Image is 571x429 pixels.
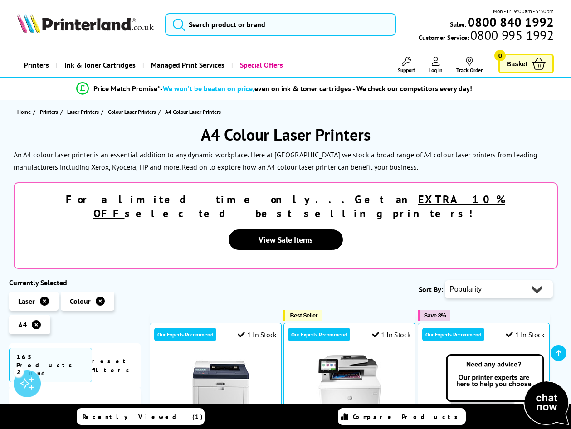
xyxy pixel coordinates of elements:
[398,57,415,73] a: Support
[498,54,554,73] a: Basket 0
[181,355,249,423] img: Xerox Phaser 6510DN
[40,107,60,117] a: Printers
[9,278,141,287] div: Currently Selected
[338,408,466,425] a: Compare Products
[429,57,443,73] a: Log In
[163,84,254,93] span: We won’t be beaten on price,
[64,54,136,77] span: Ink & Toner Cartridges
[493,7,554,15] span: Mon - Fri 9:00am - 5:30pm
[17,54,56,77] a: Printers
[18,297,35,306] span: Laser
[469,31,554,39] span: 0800 995 1992
[424,312,446,319] span: Save 8%
[17,14,154,35] a: Printerland Logo
[165,13,396,36] input: Search product or brand
[56,54,142,77] a: Ink & Toner Cartridges
[142,54,231,77] a: Managed Print Services
[429,67,443,73] span: Log In
[418,310,450,321] button: Save 8%
[5,81,544,97] li: modal_Promise
[17,107,33,117] a: Home
[372,330,411,339] div: 1 In Stock
[238,330,277,339] div: 1 In Stock
[160,84,472,93] div: - even on ink & toner cartridges - We check our competitors every day!
[9,348,92,382] span: 165 Products Found
[18,320,27,329] span: A4
[154,328,216,341] div: Our Experts Recommend
[231,54,290,77] a: Special Offers
[316,355,384,423] img: HP Color LaserJet Pro MFP M479fdw
[66,192,505,220] strong: For a limited time only...Get an selected best selling printers!
[444,353,571,427] img: Open Live Chat window
[398,67,415,73] span: Support
[422,328,484,341] div: Our Experts Recommend
[93,192,506,220] u: EXTRA 10% OFF
[419,31,554,42] span: Customer Service:
[9,124,562,145] h1: A4 Colour Laser Printers
[67,107,101,117] a: Laser Printers
[450,20,466,29] span: Sales:
[108,107,158,117] a: Colour Laser Printers
[14,367,24,377] div: 2
[290,312,317,319] span: Best Seller
[456,57,483,73] a: Track Order
[494,50,506,61] span: 0
[506,330,545,339] div: 1 In Stock
[466,18,554,26] a: 0800 840 1992
[16,403,134,412] span: Brand
[14,150,537,171] p: An A4 colour laser printer is an essential addition to any dynamic workplace. Here at [GEOGRAPHIC...
[165,108,221,115] span: A4 Colour Laser Printers
[288,328,350,341] div: Our Experts Recommend
[67,107,99,117] span: Laser Printers
[468,14,554,30] b: 0800 840 1992
[283,310,322,321] button: Best Seller
[70,297,91,306] span: Colour
[17,14,154,33] img: Printerland Logo
[92,357,134,374] a: reset filters
[108,107,156,117] span: Colour Laser Printers
[40,107,58,117] span: Printers
[419,285,443,294] span: Sort By:
[93,84,160,93] span: Price Match Promise*
[229,229,343,250] a: View Sale Items
[507,58,527,70] span: Basket
[353,413,463,421] span: Compare Products
[77,408,205,425] a: Recently Viewed (1)
[83,413,203,421] span: Recently Viewed (1)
